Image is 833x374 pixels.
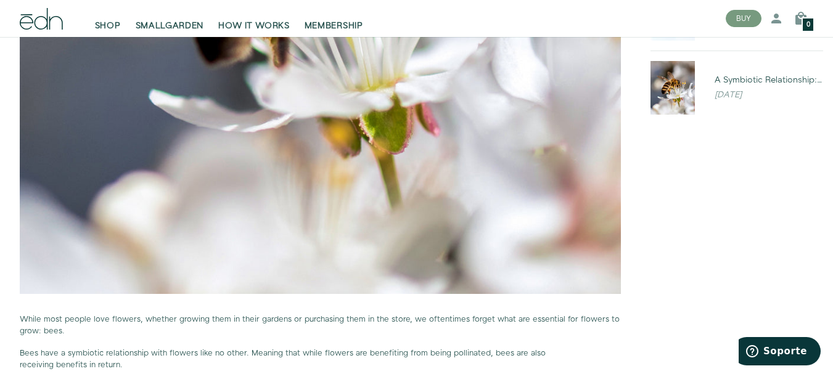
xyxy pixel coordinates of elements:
[726,10,761,27] button: BUY
[218,20,289,32] span: HOW IT WORKS
[211,5,297,32] a: HOW IT WORKS
[88,5,128,32] a: SHOP
[297,5,371,32] a: MEMBERSHIP
[650,61,695,114] img: A Symbiotic Relationship: Flowers & Bees
[305,20,363,32] span: MEMBERSHIP
[136,20,204,32] span: SMALLGARDEN
[739,337,821,368] iframe: Abre un widget desde donde se puede obtener más información
[715,89,742,101] em: [DATE]
[95,20,121,32] span: SHOP
[715,74,823,86] div: A Symbiotic Relationship: Flowers & Bees
[20,314,621,337] p: While most people love flowers, whether growing them in their gardens or purchasing them in the s...
[641,61,833,114] a: A Symbiotic Relationship: Flowers & Bees A Symbiotic Relationship: Flowers & Bees [DATE]
[128,5,211,32] a: SMALLGARDEN
[20,348,621,371] p: Bees have a symbiotic relationship with flowers like no other. Meaning that while flowers are ben...
[806,22,810,28] span: 0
